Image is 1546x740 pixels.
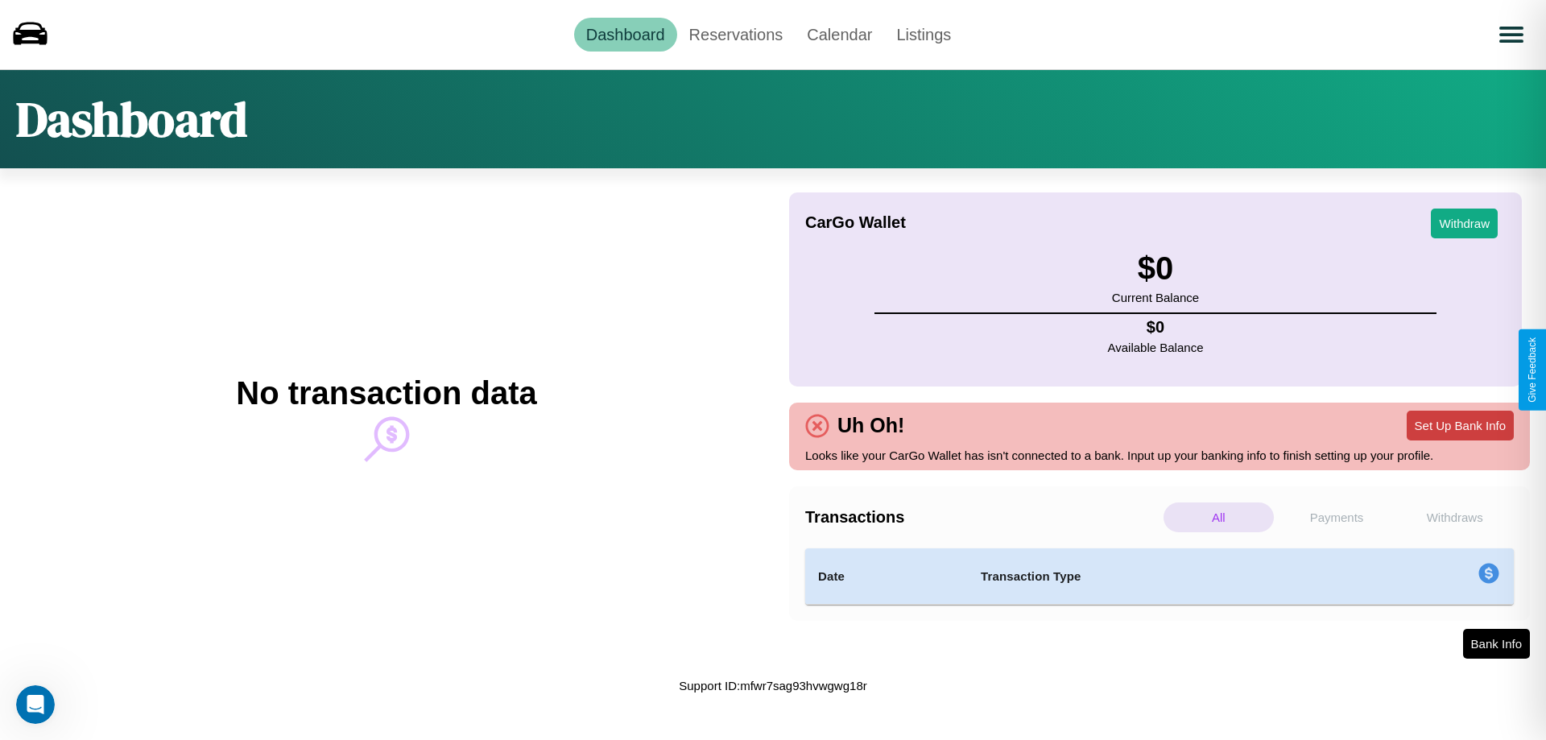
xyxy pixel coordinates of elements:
p: Support ID: mfwr7sag93hvwgwg18r [679,675,866,697]
p: Current Balance [1112,287,1199,308]
h4: Transactions [805,508,1159,527]
h4: Uh Oh! [829,414,912,437]
h2: No transaction data [236,375,536,411]
a: Dashboard [574,18,677,52]
h1: Dashboard [16,86,247,152]
p: Available Balance [1108,337,1204,358]
button: Withdraw [1431,209,1498,238]
h4: $ 0 [1108,318,1204,337]
table: simple table [805,548,1514,605]
button: Bank Info [1463,629,1530,659]
a: Listings [884,18,963,52]
h4: Transaction Type [981,567,1346,586]
h4: CarGo Wallet [805,213,906,232]
h3: $ 0 [1112,250,1199,287]
p: Looks like your CarGo Wallet has isn't connected to a bank. Input up your banking info to finish ... [805,444,1514,466]
a: Reservations [677,18,796,52]
button: Open menu [1489,12,1534,57]
p: Withdraws [1399,502,1510,532]
p: All [1164,502,1274,532]
button: Set Up Bank Info [1407,411,1514,440]
a: Calendar [795,18,884,52]
iframe: Intercom live chat [16,685,55,724]
p: Payments [1282,502,1392,532]
h4: Date [818,567,955,586]
div: Give Feedback [1527,337,1538,403]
